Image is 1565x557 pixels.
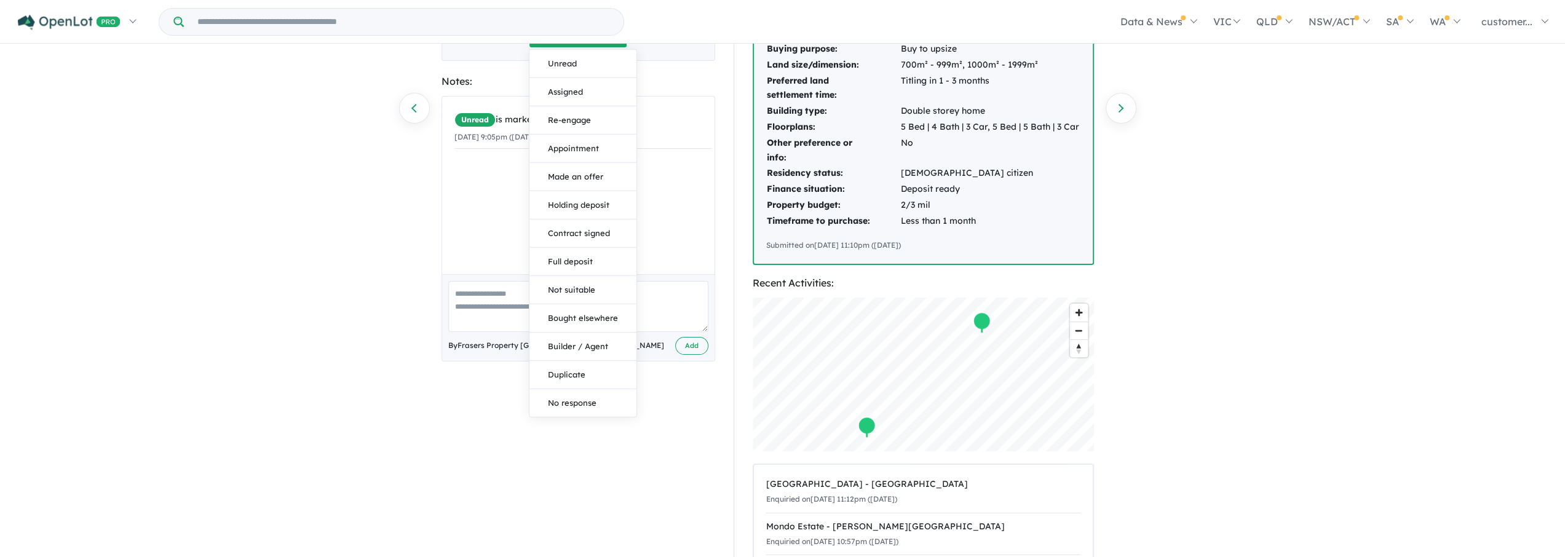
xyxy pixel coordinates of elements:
[766,135,900,166] td: Other preference or info:
[766,477,1080,492] div: [GEOGRAPHIC_DATA] - [GEOGRAPHIC_DATA]
[766,213,900,229] td: Timeframe to purchase:
[766,197,900,213] td: Property budget:
[675,337,708,355] button: Add
[529,304,636,333] button: Bought elsewhere
[1070,339,1088,357] button: Reset bearing to north
[900,73,1080,104] td: Titling in 1 - 3 months
[900,57,1080,73] td: 700m² - 999m², 1000m² - 1999m²
[766,57,900,73] td: Land size/dimension:
[753,298,1094,451] canvas: Map
[1481,15,1532,28] span: customer...
[972,312,991,334] div: Map marker
[1070,304,1088,322] button: Zoom in
[766,513,1080,556] a: Mondo Estate - [PERSON_NAME][GEOGRAPHIC_DATA]Enquiried on[DATE] 10:57pm ([DATE])
[529,248,636,276] button: Full deposit
[529,361,636,389] button: Duplicate
[529,219,636,248] button: Contract signed
[1070,322,1088,339] button: Zoom out
[1070,340,1088,357] span: Reset bearing to north
[766,494,897,504] small: Enquiried on [DATE] 11:12pm ([DATE])
[766,41,900,57] td: Buying purpose:
[529,191,636,219] button: Holding deposit
[529,276,636,304] button: Not suitable
[900,181,1080,197] td: Deposit ready
[766,537,898,546] small: Enquiried on [DATE] 10:57pm ([DATE])
[900,213,1080,229] td: Less than 1 month
[186,9,621,35] input: Try estate name, suburb, builder or developer
[529,106,636,135] button: Re-engage
[972,311,991,334] div: Map marker
[454,132,539,141] small: [DATE] 9:05pm ([DATE])
[766,165,900,181] td: Residency status:
[900,135,1080,166] td: No
[900,197,1080,213] td: 2/3 mil
[529,49,637,417] div: Unread
[766,73,900,104] td: Preferred land settlement time:
[766,239,1080,251] div: Submitted on [DATE] 11:10pm ([DATE])
[766,519,1080,534] div: Mondo Estate - [PERSON_NAME][GEOGRAPHIC_DATA]
[529,163,636,191] button: Made an offer
[529,389,636,417] button: No response
[766,103,900,119] td: Building type:
[753,275,1094,291] div: Recent Activities:
[900,165,1080,181] td: [DEMOGRAPHIC_DATA] citizen
[442,73,715,90] div: Notes:
[766,471,1080,513] a: [GEOGRAPHIC_DATA] - [GEOGRAPHIC_DATA]Enquiried on[DATE] 11:12pm ([DATE])
[529,135,636,163] button: Appointment
[529,50,636,78] button: Unread
[900,103,1080,119] td: Double storey home
[972,312,990,334] div: Map marker
[900,119,1080,135] td: 5 Bed | 4 Bath | 3 Car, 5 Bed | 5 Bath | 3 Car
[900,41,1080,57] td: Buy to upsize
[454,113,496,127] span: Unread
[448,339,664,352] span: By Frasers Property [GEOGRAPHIC_DATA] [PERSON_NAME]
[857,416,876,438] div: Map marker
[529,333,636,361] button: Builder / Agent
[529,78,636,106] button: Assigned
[454,113,711,127] div: is marked.
[766,181,900,197] td: Finance situation:
[766,119,900,135] td: Floorplans:
[18,15,121,30] img: Openlot PRO Logo White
